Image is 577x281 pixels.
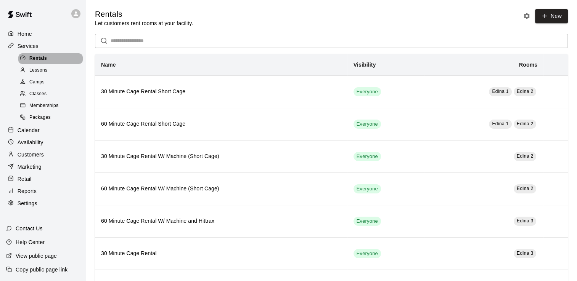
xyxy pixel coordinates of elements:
[29,55,47,62] span: Rentals
[18,112,86,124] a: Packages
[6,173,80,185] a: Retail
[18,77,83,88] div: Camps
[354,218,381,225] span: Everyone
[18,187,37,195] p: Reports
[354,152,381,161] div: This service is visible to all of your customers
[18,200,37,207] p: Settings
[354,120,381,129] div: This service is visible to all of your customers
[492,121,509,126] span: Edina 1
[6,137,80,148] a: Availability
[18,88,86,100] a: Classes
[6,161,80,172] a: Marketing
[29,67,48,74] span: Lessons
[101,217,341,225] h6: 60 Minute Cage Rental W/ Machine and Hittrax
[18,42,39,50] p: Services
[492,89,509,94] span: Edina 1
[16,252,57,260] p: View public page
[517,89,534,94] span: Edina 2
[354,87,381,96] div: This service is visible to all of your customers
[18,64,86,76] a: Lessons
[18,53,86,64] a: Rentals
[18,101,83,111] div: Memberships
[354,121,381,128] span: Everyone
[16,238,45,246] p: Help Center
[18,89,83,99] div: Classes
[354,185,381,193] span: Everyone
[6,149,80,160] a: Customers
[18,126,40,134] p: Calendar
[354,250,381,257] span: Everyone
[95,19,193,27] p: Let customers rent rooms at your facility.
[18,30,32,38] p: Home
[29,114,51,121] span: Packages
[101,88,341,96] h6: 30 Minute Cage Rental Short Cage
[354,184,381,193] div: This service is visible to all of your customers
[101,120,341,128] h6: 60 Minute Cage Rental Short Cage
[18,65,83,76] div: Lessons
[18,163,42,171] p: Marketing
[517,186,534,191] span: Edina 2
[535,9,568,23] a: New
[18,112,83,123] div: Packages
[6,28,80,40] a: Home
[18,139,43,146] p: Availability
[521,10,532,22] button: Rental settings
[517,153,534,159] span: Edina 2
[354,153,381,160] span: Everyone
[517,218,534,224] span: Edina 3
[101,249,341,258] h6: 30 Minute Cage Rental
[6,125,80,136] a: Calendar
[18,100,86,112] a: Memberships
[101,62,116,68] b: Name
[18,175,32,183] p: Retail
[101,185,341,193] h6: 60 Minute Cage Rental W/ Machine (Short Cage)
[95,9,193,19] h5: Rentals
[354,88,381,96] span: Everyone
[6,185,80,197] a: Reports
[519,62,537,68] b: Rooms
[16,225,43,232] p: Contact Us
[354,249,381,258] div: This service is visible to all of your customers
[18,151,44,158] p: Customers
[18,77,86,88] a: Camps
[16,266,68,273] p: Copy public page link
[354,62,376,68] b: Visibility
[18,53,83,64] div: Rentals
[517,251,534,256] span: Edina 3
[6,198,80,209] a: Settings
[517,121,534,126] span: Edina 2
[6,40,80,52] a: Services
[354,217,381,226] div: This service is visible to all of your customers
[101,152,341,161] h6: 30 Minute Cage Rental W/ Machine (Short Cage)
[29,78,45,86] span: Camps
[29,90,47,98] span: Classes
[29,102,58,110] span: Memberships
